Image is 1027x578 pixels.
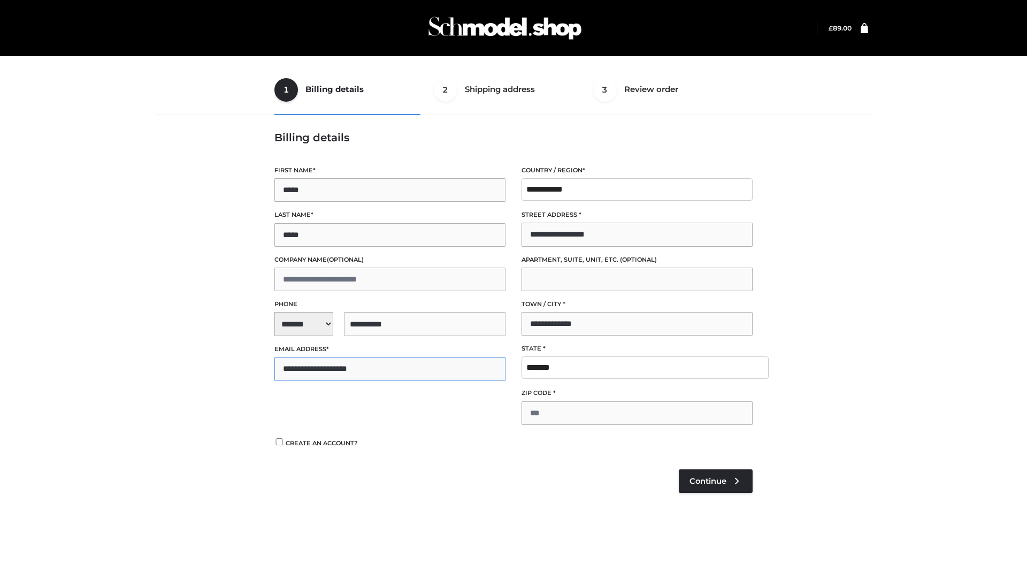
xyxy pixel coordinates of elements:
label: ZIP Code [522,388,753,398]
img: Schmodel Admin 964 [425,7,585,49]
span: (optional) [620,256,657,263]
label: Apartment, suite, unit, etc. [522,255,753,265]
label: Email address [274,344,505,354]
label: Country / Region [522,165,753,176]
label: Company name [274,255,505,265]
label: First name [274,165,505,176]
label: Town / City [522,299,753,309]
a: Continue [679,469,753,493]
h3: Billing details [274,131,753,144]
span: Create an account? [286,439,358,447]
span: (optional) [327,256,364,263]
label: State [522,344,753,354]
label: Last name [274,210,505,220]
span: Continue [689,476,726,486]
a: £89.00 [829,24,852,32]
label: Street address [522,210,753,220]
span: £ [829,24,833,32]
label: Phone [274,299,505,309]
input: Create an account? [274,438,284,445]
bdi: 89.00 [829,24,852,32]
